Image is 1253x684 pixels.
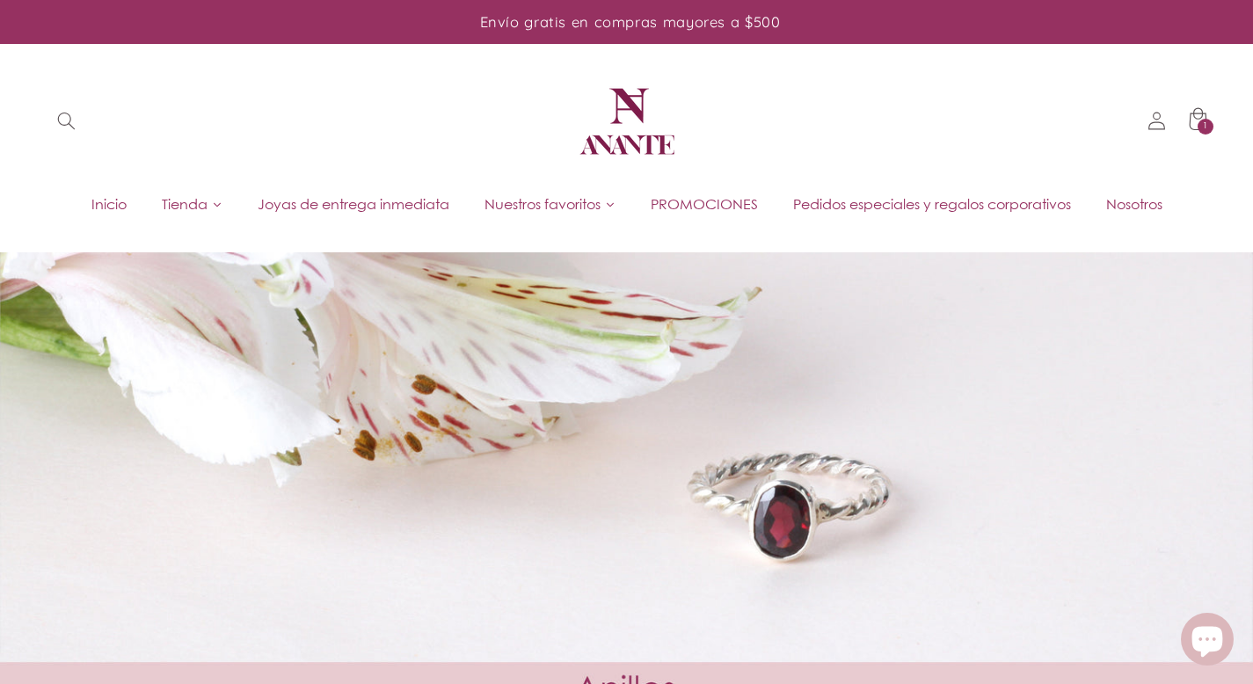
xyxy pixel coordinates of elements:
[240,191,467,217] a: Joyas de entrega inmediata
[793,194,1071,214] span: Pedidos especiales y regalos corporativos
[144,191,240,217] a: Tienda
[1176,613,1239,670] inbox-online-store-chat: Chat de la tienda online Shopify
[74,191,144,217] a: Inicio
[651,194,758,214] span: PROMOCIONES
[480,12,781,31] span: Envío gratis en compras mayores a $500
[1106,194,1162,214] span: Nosotros
[776,191,1089,217] a: Pedidos especiales y regalos corporativos
[633,191,776,217] a: PROMOCIONES
[162,194,208,214] span: Tienda
[567,62,687,181] a: Anante Joyería | Diseño mexicano
[574,69,680,174] img: Anante Joyería | Diseño mexicano
[1203,119,1208,135] span: 1
[47,101,87,142] summary: Búsqueda
[467,191,633,217] a: Nuestros favoritos
[258,194,449,214] span: Joyas de entrega inmediata
[484,194,601,214] span: Nuestros favoritos
[91,194,127,214] span: Inicio
[1089,191,1180,217] a: Nosotros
